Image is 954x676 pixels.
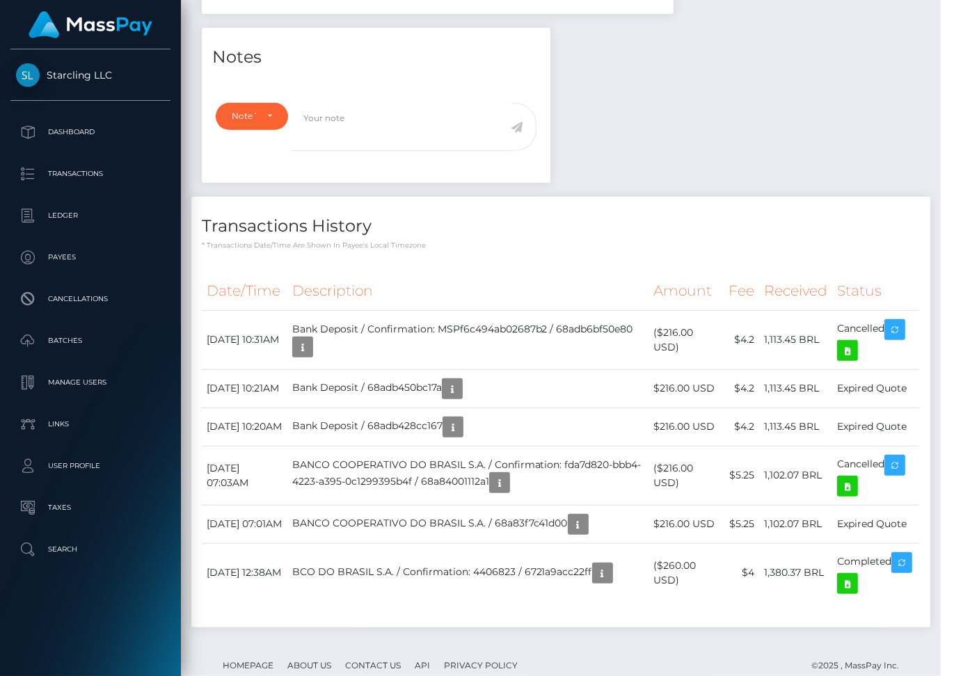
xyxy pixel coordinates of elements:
span: Starcling LLC [10,69,170,81]
p: Search [16,539,165,560]
p: Links [16,414,165,435]
p: User Profile [16,456,165,476]
img: Starcling LLC [16,63,40,87]
img: MassPay Logo [29,11,152,38]
p: Payees [16,247,165,268]
p: Taxes [16,497,165,518]
p: Manage Users [16,372,165,393]
p: Batches [16,330,165,351]
p: Dashboard [16,122,165,143]
p: Ledger [16,205,165,226]
p: Cancellations [16,289,165,309]
p: Transactions [16,163,165,184]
